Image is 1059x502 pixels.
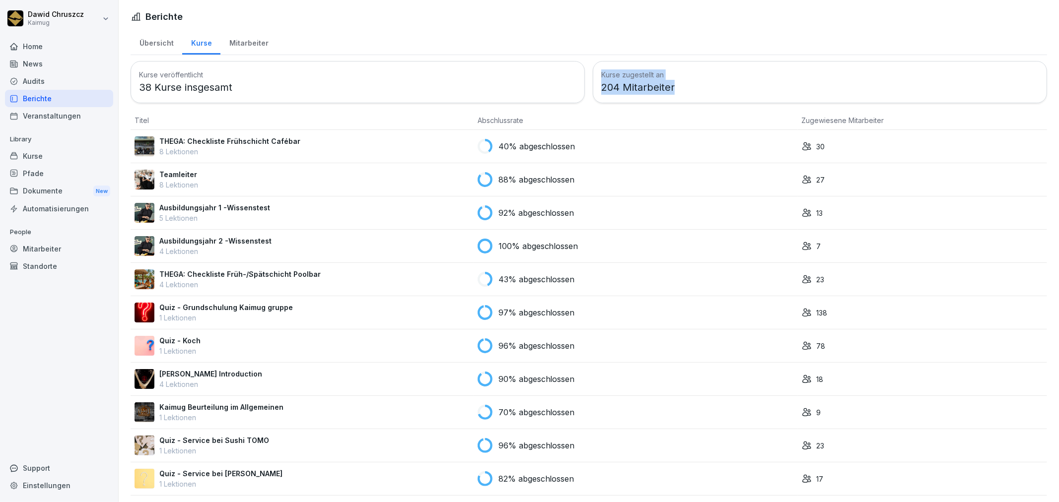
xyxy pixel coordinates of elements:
th: Abschlussrate [474,111,798,130]
p: 5 Lektionen [159,213,270,223]
div: Support [5,459,113,477]
p: 88% abgeschlossen [498,174,575,186]
img: ima4gw5kbha2jc8jl1pti4b9.png [135,303,154,322]
p: 96% abgeschlossen [498,439,575,451]
p: 1 Lektionen [159,346,201,356]
p: THEGA: Checkliste Frühschicht Cafébar [159,136,300,146]
p: THEGA: Checkliste Früh-/Spätschicht Poolbar [159,269,321,279]
p: 138 [817,308,828,318]
p: 9 [817,407,821,418]
p: 97% abgeschlossen [498,307,575,318]
img: vu7fopty42ny43mjush7cma0.png [135,402,154,422]
p: 70% abgeschlossen [498,406,575,418]
p: 82% abgeschlossen [498,473,574,485]
img: pak566alvbcplycpy5gzgq7j.png [135,436,154,455]
p: Kaimug [28,19,84,26]
p: 40% abgeschlossen [498,140,575,152]
h1: Berichte [145,10,183,23]
p: 23 [817,440,825,451]
p: 27 [817,175,825,185]
p: Dawid Chruszcz [28,10,84,19]
p: 1 Lektionen [159,445,269,456]
a: Einstellungen [5,477,113,494]
a: Kurse [5,147,113,165]
p: 96% abgeschlossen [498,340,575,352]
p: Teamleiter [159,169,198,180]
p: 78 [817,341,826,351]
a: Kurse [182,29,220,55]
span: Zugewiesene Mitarbeiter [802,116,884,125]
p: 90% abgeschlossen [498,373,575,385]
p: 43% abgeschlossen [498,273,575,285]
p: 17 [817,474,824,484]
a: Home [5,38,113,55]
a: Veranstaltungen [5,107,113,125]
img: t7brl8l3g3sjoed8o8dm9hn8.png [135,336,154,356]
p: 4 Lektionen [159,279,321,290]
p: 92% abgeschlossen [498,207,574,219]
p: 38 Kurse insgesamt [139,80,576,95]
p: 18 [817,374,824,384]
p: 1 Lektionen [159,479,282,489]
p: 7 [817,241,821,251]
h3: Kurse veröffentlicht [139,69,576,80]
img: eu7hyn34msojjefjekhnxyfb.png [135,136,154,156]
p: 23 [817,274,825,285]
p: 30 [817,141,825,152]
img: ejcw8pgrsnj3kwnpxq2wy9us.png [135,369,154,389]
p: Ausbildungsjahr 2 -Wissenstest [159,236,272,246]
div: Dokumente [5,182,113,200]
img: kdhala7dy4uwpjq3l09r8r31.png [135,236,154,256]
a: Mitarbeiter [220,29,277,55]
a: Standorte [5,257,113,275]
p: Quiz - Service bei Sushi TOMO [159,435,269,445]
a: Übersicht [131,29,182,55]
h3: Kurse zugestellt an [601,69,1039,80]
a: Mitarbeiter [5,240,113,257]
img: pytyph5pk76tu4q1kwztnixg.png [135,170,154,189]
p: Quiz - Service bei [PERSON_NAME] [159,468,282,479]
p: 100% abgeschlossen [498,240,578,252]
p: Quiz - Koch [159,335,201,346]
p: 4 Lektionen [159,246,272,256]
p: Ausbildungsjahr 1 -Wissenstest [159,202,270,213]
p: [PERSON_NAME] Introduction [159,369,262,379]
p: 13 [817,208,823,218]
span: Titel [135,116,149,125]
a: News [5,55,113,72]
p: 8 Lektionen [159,146,300,157]
p: Quiz - Grundschulung Kaimug gruppe [159,302,293,313]
p: 1 Lektionen [159,412,283,423]
p: Library [5,131,113,147]
p: 204 Mitarbeiter [601,80,1039,95]
p: People [5,224,113,240]
img: m7c771e1b5zzexp1p9raqxk8.png [135,203,154,223]
p: 1 Lektionen [159,313,293,323]
a: Automatisierungen [5,200,113,217]
div: New [93,186,110,197]
a: DokumenteNew [5,182,113,200]
a: Berichte [5,90,113,107]
a: Audits [5,72,113,90]
p: 8 Lektionen [159,180,198,190]
p: Kaimug Beurteilung im Allgemeinen [159,402,283,412]
img: emg2a556ow6sapjezcrppgxh.png [135,469,154,489]
p: 4 Lektionen [159,379,262,389]
a: Pfade [5,165,113,182]
img: merqyd26r8c8lzomofbhvkie.png [135,269,154,289]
